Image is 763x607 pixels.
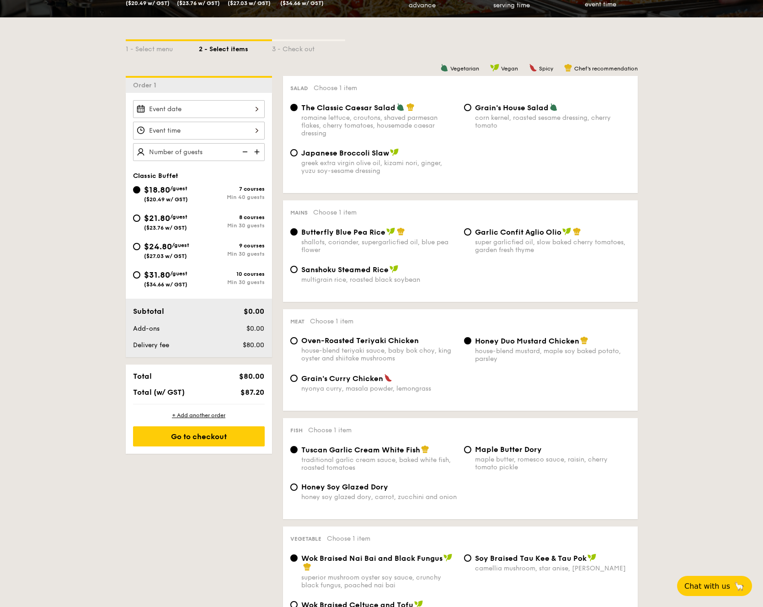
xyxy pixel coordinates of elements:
img: icon-chef-hat.a58ddaea.svg [406,103,415,111]
img: icon-vegan.f8ff3823.svg [443,553,453,562]
img: icon-chef-hat.a58ddaea.svg [397,227,405,236]
input: Butterfly Blue Pea Riceshallots, coriander, supergarlicfied oil, blue pea flower [290,228,298,236]
span: $31.80 [144,270,170,280]
div: 10 courses [199,271,265,277]
span: Order 1 [133,81,160,89]
input: The Classic Caesar Saladromaine lettuce, croutons, shaved parmesan flakes, cherry tomatoes, house... [290,104,298,111]
span: Chef's recommendation [574,65,638,72]
div: Min 30 guests [199,251,265,257]
span: ($34.66 w/ GST) [144,281,187,288]
span: Meat [290,318,304,325]
div: superior mushroom oyster soy sauce, crunchy black fungus, poached nai bai [301,574,457,589]
input: $21.80/guest($23.76 w/ GST)8 coursesMin 30 guests [133,215,140,222]
input: Number of guests [133,143,265,161]
span: $18.80 [144,185,170,195]
span: Choose 1 item [314,84,357,92]
button: Chat with us🦙 [677,576,752,596]
div: Go to checkout [133,426,265,446]
img: icon-vegan.f8ff3823.svg [386,227,395,236]
div: 7 courses [199,186,265,192]
div: 3 - Check out [272,41,345,54]
span: Garlic Confit Aglio Olio [475,228,561,236]
div: honey soy glazed dory, carrot, zucchini and onion [301,493,457,501]
span: $21.80 [144,213,170,223]
span: Vegetable [290,536,321,542]
span: Grain's Curry Chicken [301,374,383,383]
div: super garlicfied oil, slow baked cherry tomatoes, garden fresh thyme [475,238,630,254]
input: Wok Braised Nai Bai and Black Fungussuperior mushroom oyster soy sauce, crunchy black fungus, poa... [290,554,298,562]
input: Maple Butter Dorymaple butter, romesco sauce, raisin, cherry tomato pickle [464,446,471,453]
input: Grain's House Saladcorn kernel, roasted sesame dressing, cherry tomato [464,104,471,111]
img: icon-add.58712e84.svg [251,143,265,161]
span: $80.00 [239,372,264,381]
img: icon-chef-hat.a58ddaea.svg [303,563,311,571]
span: $0.00 [246,325,264,333]
img: icon-spicy.37a8142b.svg [384,374,392,382]
span: $0.00 [244,307,264,316]
span: Classic Buffet [133,172,178,180]
span: Salad [290,85,308,91]
img: icon-chef-hat.a58ddaea.svg [564,64,572,72]
div: Min 30 guests [199,279,265,285]
span: Spicy [539,65,553,72]
span: Sanshoku Steamed Rice [301,265,389,274]
input: ⁠Soy Braised Tau Kee & Tau Pokcamellia mushroom, star anise, [PERSON_NAME] [464,554,471,562]
input: Japanese Broccoli Slawgreek extra virgin olive oil, kizami nori, ginger, yuzu soy-sesame dressing [290,149,298,156]
div: camellia mushroom, star anise, [PERSON_NAME] [475,564,630,572]
img: icon-vegetarian.fe4039eb.svg [550,103,558,111]
span: Chat with us [684,582,730,591]
span: 🦙 [734,581,745,591]
span: Fish [290,427,303,434]
span: ($20.49 w/ GST) [144,196,188,203]
span: Maple Butter Dory [475,445,542,454]
input: Sanshoku Steamed Ricemultigrain rice, roasted black soybean [290,266,298,273]
span: Vegetarian [450,65,479,72]
div: Min 30 guests [199,222,265,229]
div: romaine lettuce, croutons, shaved parmesan flakes, cherry tomatoes, housemade caesar dressing [301,114,457,137]
div: shallots, coriander, supergarlicfied oil, blue pea flower [301,238,457,254]
span: The Classic Caesar Salad [301,103,395,112]
img: icon-spicy.37a8142b.svg [529,64,537,72]
span: /guest [170,185,187,192]
span: Choose 1 item [310,317,353,325]
input: Grain's Curry Chickennyonya curry, masala powder, lemongrass [290,375,298,382]
span: /guest [172,242,189,248]
input: Event time [133,122,265,140]
span: Delivery fee [133,341,169,349]
span: Tuscan Garlic Cream White Fish [301,446,420,454]
input: Oven-Roasted Teriyaki Chickenhouse-blend teriyaki sauce, baby bok choy, king oyster and shiitake ... [290,337,298,344]
input: Honey Duo Mustard Chickenhouse-blend mustard, maple soy baked potato, parsley [464,337,471,344]
span: Honey Duo Mustard Chicken [475,337,579,345]
div: traditional garlic cream sauce, baked white fish, roasted tomatoes [301,456,457,472]
div: 9 courses [199,242,265,249]
span: $24.80 [144,242,172,252]
span: ⁠Soy Braised Tau Kee & Tau Pok [475,554,587,563]
span: Wok Braised Nai Bai and Black Fungus [301,554,443,563]
span: /guest [170,270,187,277]
img: icon-vegan.f8ff3823.svg [490,64,499,72]
div: 8 courses [199,214,265,220]
input: $18.80/guest($20.49 w/ GST)7 coursesMin 40 guests [133,186,140,193]
span: Total [133,372,152,381]
img: icon-vegetarian.fe4039eb.svg [440,64,448,72]
div: house-blend mustard, maple soy baked potato, parsley [475,347,630,363]
span: Add-ons [133,325,160,333]
img: icon-vegan.f8ff3823.svg [562,227,571,236]
span: ($27.03 w/ GST) [144,253,187,259]
div: nyonya curry, masala powder, lemongrass [301,385,457,392]
span: /guest [170,214,187,220]
span: ($23.76 w/ GST) [144,225,187,231]
input: $31.80/guest($34.66 w/ GST)10 coursesMin 30 guests [133,271,140,279]
span: Choose 1 item [308,426,352,434]
span: Total (w/ GST) [133,388,185,397]
img: icon-vegan.f8ff3823.svg [390,148,399,156]
div: greek extra virgin olive oil, kizami nori, ginger, yuzu soy-sesame dressing [301,159,457,175]
input: Garlic Confit Aglio Oliosuper garlicfied oil, slow baked cherry tomatoes, garden fresh thyme [464,228,471,236]
span: Choose 1 item [313,209,357,216]
span: Japanese Broccoli Slaw [301,149,389,157]
div: multigrain rice, roasted black soybean [301,276,457,284]
span: Subtotal [133,307,164,316]
span: Honey Soy Glazed Dory [301,483,388,491]
span: Butterfly Blue Pea Rice [301,228,385,236]
div: corn kernel, roasted sesame dressing, cherry tomato [475,114,630,129]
